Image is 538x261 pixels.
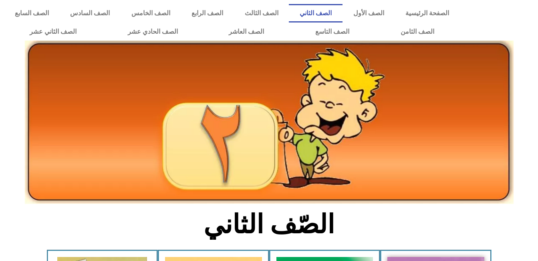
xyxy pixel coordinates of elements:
[137,209,401,240] h2: الصّف الثاني
[395,4,459,22] a: الصفحة الرئيسية
[343,4,395,22] a: الصف الأول
[102,22,204,41] a: الصف الحادي عشر
[121,4,181,22] a: الصف الخامس
[234,4,289,22] a: الصف الثالث
[290,22,375,41] a: الصف التاسع
[203,22,290,41] a: الصف العاشر
[4,22,102,41] a: الصف الثاني عشر
[289,4,342,22] a: الصف الثاني
[60,4,121,22] a: الصف السادس
[375,22,460,41] a: الصف الثامن
[4,4,59,22] a: الصف السابع
[181,4,234,22] a: الصف الرابع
